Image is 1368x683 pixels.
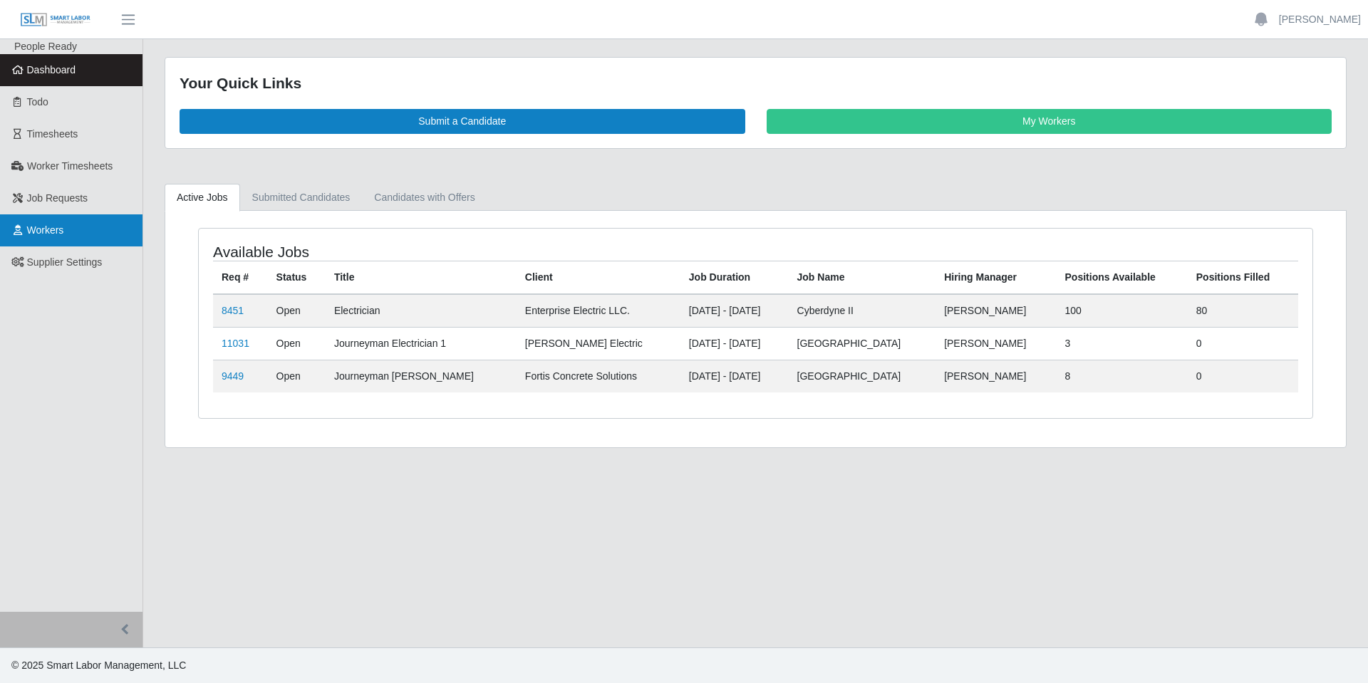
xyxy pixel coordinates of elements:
[27,224,64,236] span: Workers
[222,370,244,382] a: 9449
[1057,261,1188,294] th: Positions Available
[27,64,76,75] span: Dashboard
[789,327,936,360] td: [GEOGRAPHIC_DATA]
[1188,261,1298,294] th: Positions Filled
[517,294,680,328] td: Enterprise Electric LLC.
[27,96,48,108] span: Todo
[517,261,680,294] th: Client
[27,192,88,204] span: Job Requests
[20,12,91,28] img: SLM Logo
[362,184,487,212] a: Candidates with Offers
[14,41,77,52] span: People Ready
[517,360,680,392] td: Fortis Concrete Solutions
[1188,360,1298,392] td: 0
[11,659,186,671] span: © 2025 Smart Labor Management, LLC
[789,360,936,392] td: [GEOGRAPHIC_DATA]
[680,261,789,294] th: Job Duration
[1057,294,1188,328] td: 100
[180,109,745,134] a: Submit a Candidate
[789,261,936,294] th: Job Name
[936,327,1056,360] td: [PERSON_NAME]
[240,184,363,212] a: Submitted Candidates
[326,360,517,392] td: Journeyman [PERSON_NAME]
[326,327,517,360] td: Journeyman Electrician 1
[27,160,113,172] span: Worker Timesheets
[936,360,1056,392] td: [PERSON_NAME]
[326,261,517,294] th: Title
[165,184,240,212] a: Active Jobs
[936,261,1056,294] th: Hiring Manager
[268,327,326,360] td: Open
[268,261,326,294] th: Status
[680,327,789,360] td: [DATE] - [DATE]
[213,261,268,294] th: Req #
[936,294,1056,328] td: [PERSON_NAME]
[517,327,680,360] td: [PERSON_NAME] Electric
[180,72,1332,95] div: Your Quick Links
[213,243,653,261] h4: Available Jobs
[268,360,326,392] td: Open
[222,338,249,349] a: 11031
[27,128,78,140] span: Timesheets
[680,294,789,328] td: [DATE] - [DATE]
[680,360,789,392] td: [DATE] - [DATE]
[789,294,936,328] td: Cyberdyne II
[1188,294,1298,328] td: 80
[767,109,1332,134] a: My Workers
[1057,327,1188,360] td: 3
[1279,12,1361,27] a: [PERSON_NAME]
[326,294,517,328] td: Electrician
[222,305,244,316] a: 8451
[27,256,103,268] span: Supplier Settings
[268,294,326,328] td: Open
[1188,327,1298,360] td: 0
[1057,360,1188,392] td: 8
